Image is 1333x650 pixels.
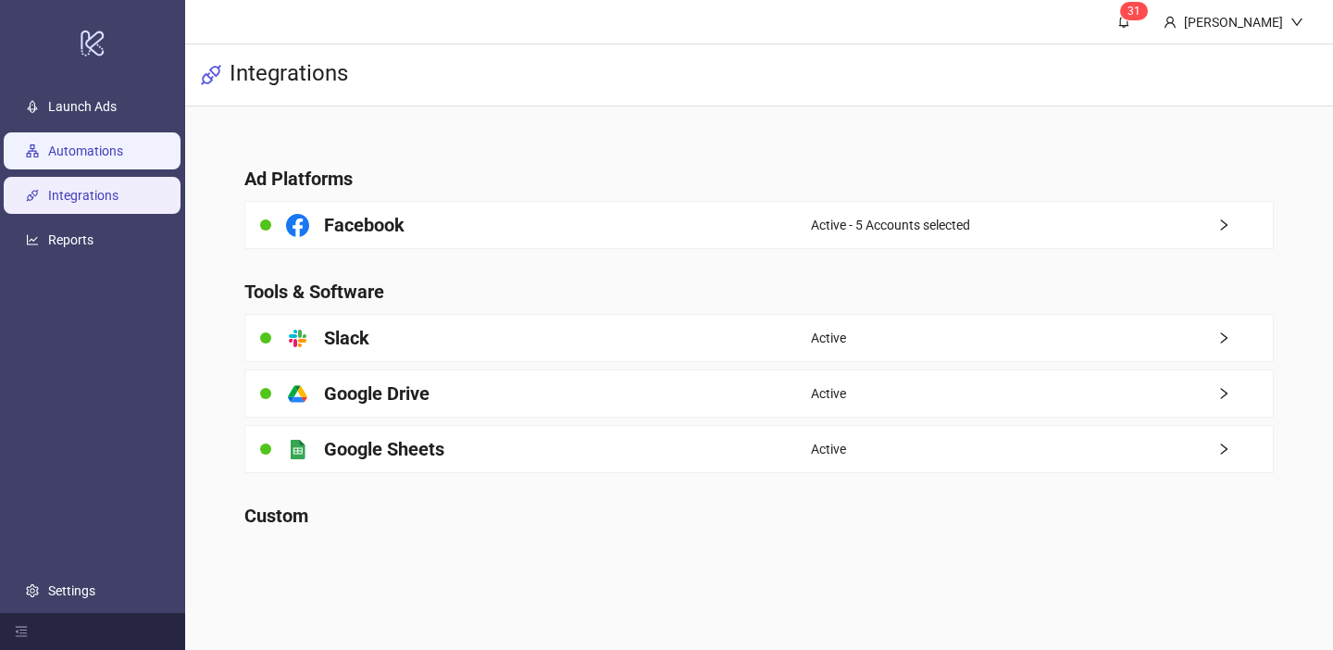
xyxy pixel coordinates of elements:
h4: Tools & Software [244,279,1275,305]
span: bell [1117,15,1130,28]
span: menu-fold [15,625,28,638]
sup: 31 [1120,2,1148,20]
a: Google DriveActiveright [244,369,1275,418]
a: Launch Ads [48,99,117,114]
span: right [1217,443,1273,456]
div: [PERSON_NAME] [1177,12,1290,32]
a: Settings [48,583,95,598]
span: Active [811,383,846,404]
span: user [1164,16,1177,29]
span: right [1217,331,1273,344]
h4: Google Drive [324,381,430,406]
span: Active [811,328,846,348]
span: Active - 5 Accounts selected [811,215,970,235]
h3: Integrations [230,59,348,91]
a: Integrations [48,188,118,203]
span: right [1217,219,1273,231]
a: Reports [48,232,93,247]
span: down [1290,16,1303,29]
a: FacebookActive - 5 Accounts selectedright [244,201,1275,249]
h4: Slack [324,325,369,351]
span: right [1217,387,1273,400]
a: Automations [48,144,123,158]
a: SlackActiveright [244,314,1275,362]
a: Google SheetsActiveright [244,425,1275,473]
span: 1 [1134,5,1140,18]
span: 3 [1127,5,1134,18]
h4: Ad Platforms [244,166,1275,192]
span: Active [811,439,846,459]
span: api [200,64,222,86]
h4: Custom [244,503,1275,529]
h4: Facebook [324,212,405,238]
h4: Google Sheets [324,436,444,462]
